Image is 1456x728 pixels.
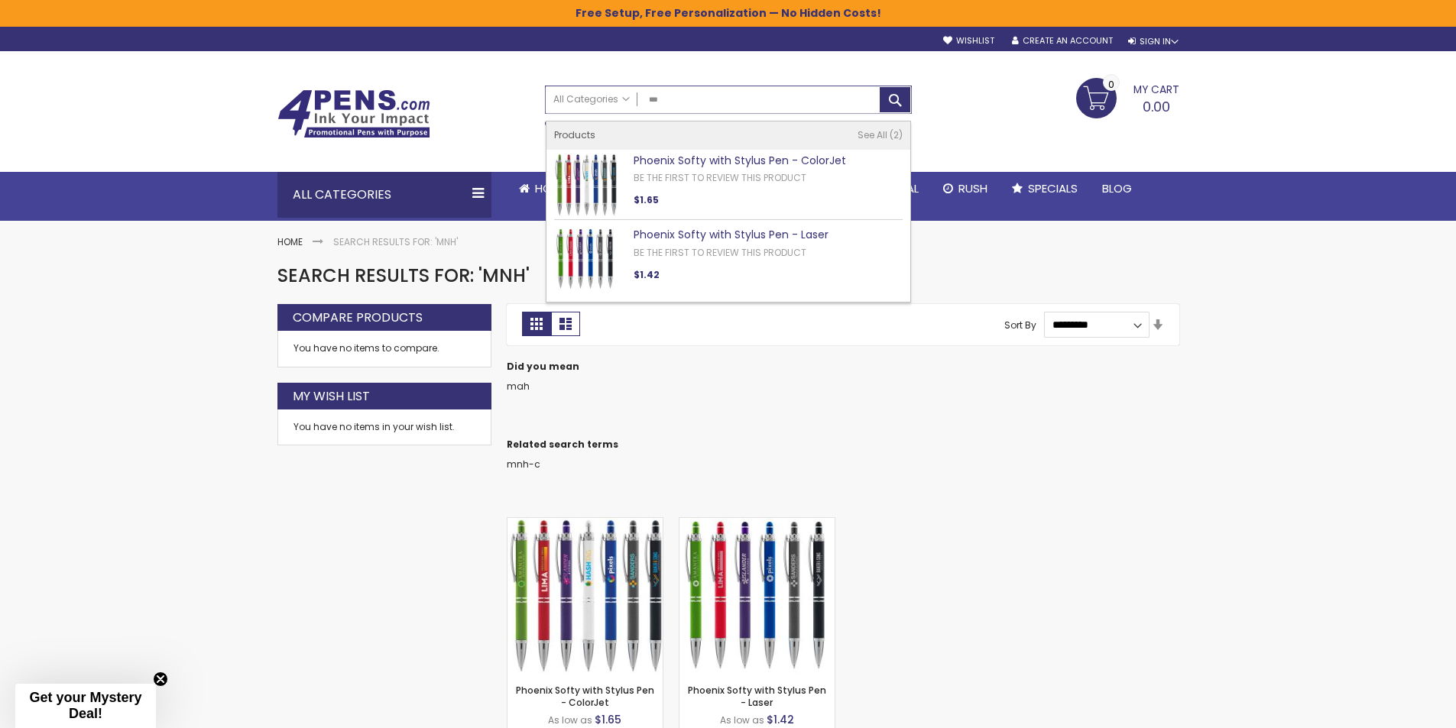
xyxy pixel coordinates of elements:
[1102,180,1132,196] span: Blog
[1000,172,1090,205] a: Specials
[522,312,551,336] strong: Grid
[634,171,806,184] a: Be the first to review this product
[1090,172,1144,205] a: Blog
[293,388,370,405] strong: My Wish List
[507,361,1179,373] dt: Did you mean
[634,153,846,168] a: Phoenix Softy with Stylus Pen - ColorJet
[277,89,430,138] img: 4Pens Custom Pens and Promotional Products
[516,684,654,709] a: Phoenix Softy with Stylus Pen - ColorJet
[507,518,663,673] img: Phoenix Softy with Stylus Pen - ColorJet
[1128,36,1179,47] div: Sign In
[554,154,617,216] img: Phoenix Softy with Stylus Pen - ColorJet
[679,518,835,673] img: Phoenix Softy with Stylus Pen - Laser
[634,268,660,281] span: $1.42
[890,128,903,141] span: 2
[931,172,1000,205] a: Rush
[1028,180,1078,196] span: Specials
[293,421,475,433] div: You have no items in your wish list.
[1012,35,1113,47] a: Create an Account
[507,517,663,530] a: Phoenix Softy with Stylus Pen - ColorJet
[1004,318,1036,331] label: Sort By
[679,517,835,530] a: Phoenix Softy with Stylus Pen - Laser
[15,684,156,728] div: Get your Mystery Deal!Close teaser
[1143,97,1170,116] span: 0.00
[634,193,659,206] span: $1.65
[153,671,168,687] button: Close teaser
[293,309,423,326] strong: Compare Products
[943,35,994,47] a: Wishlist
[858,128,887,141] span: See All
[535,180,566,196] span: Home
[507,438,1179,451] dt: Related search terms
[548,713,592,726] span: As low as
[634,227,829,242] a: Phoenix Softy with Stylus Pen - Laser
[634,246,806,259] a: Be the first to review this product
[333,235,458,248] strong: Search results for: 'mnh'
[507,380,530,393] a: mah
[1108,77,1114,92] span: 0
[783,114,912,144] div: Free shipping on pen orders over $199
[277,172,491,218] div: All Categories
[958,180,987,196] span: Rush
[553,93,630,105] span: All Categories
[554,228,617,290] img: Phoenix Softy with Stylus Pen - Laser
[546,86,637,112] a: All Categories
[595,712,621,727] span: $1.65
[720,713,764,726] span: As low as
[507,458,540,471] a: mnh-c
[277,331,491,367] div: You have no items to compare.
[277,263,530,288] span: Search results for: 'mnh'
[554,128,595,141] span: Products
[858,129,903,141] a: See All 2
[688,684,826,709] a: Phoenix Softy with Stylus Pen - Laser
[277,235,303,248] a: Home
[29,690,141,721] span: Get your Mystery Deal!
[767,712,794,727] span: $1.42
[507,172,579,205] a: Home
[1076,78,1179,116] a: 0.00 0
